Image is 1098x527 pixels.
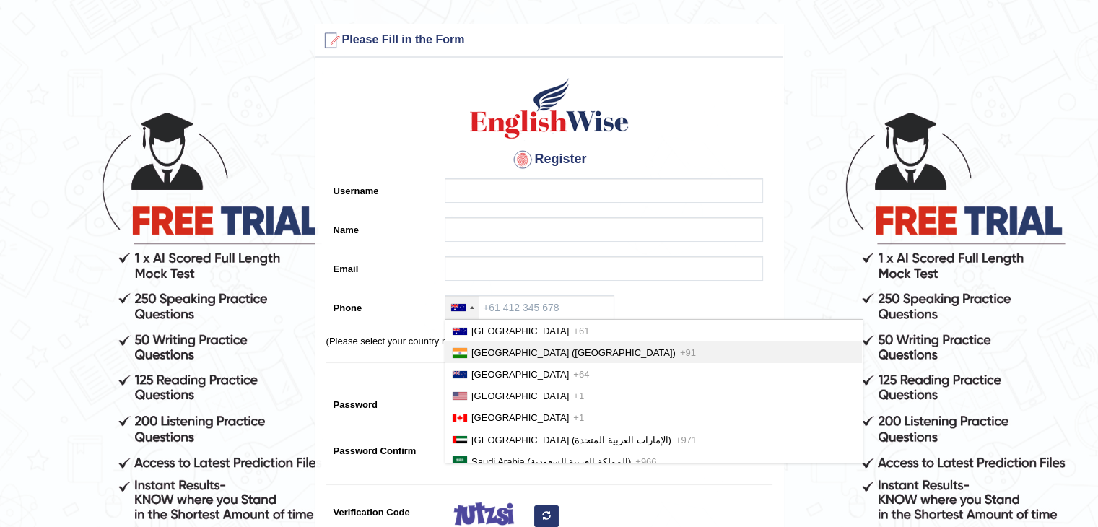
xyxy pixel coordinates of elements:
[326,178,438,198] label: Username
[326,392,438,411] label: Password
[471,412,569,423] span: [GEOGRAPHIC_DATA]
[676,435,697,445] span: +971
[573,369,589,380] span: +64
[573,391,584,401] span: +1
[445,296,479,319] div: Australia: +61
[326,500,438,519] label: Verification Code
[573,412,584,423] span: +1
[326,217,438,237] label: Name
[445,295,614,320] input: +61 412 345 678
[467,76,632,141] img: Logo of English Wise create a new account for intelligent practice with AI
[471,456,631,467] span: Saudi Arabia (‫المملكة العربية السعودية‬‎)
[326,334,772,348] p: (Please select your country name and enter your phone number.)
[471,347,676,358] span: [GEOGRAPHIC_DATA] ([GEOGRAPHIC_DATA])
[471,391,569,401] span: [GEOGRAPHIC_DATA]
[326,438,438,458] label: Password Confirm
[680,347,696,358] span: +91
[635,456,656,467] span: +966
[326,256,438,276] label: Email
[326,148,772,171] h4: Register
[326,295,438,315] label: Phone
[471,369,569,380] span: [GEOGRAPHIC_DATA]
[471,326,569,336] span: [GEOGRAPHIC_DATA]
[319,29,780,52] h3: Please Fill in the Form
[573,326,589,336] span: +61
[471,435,671,445] span: [GEOGRAPHIC_DATA] (‫الإمارات العربية المتحدة‬‎)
